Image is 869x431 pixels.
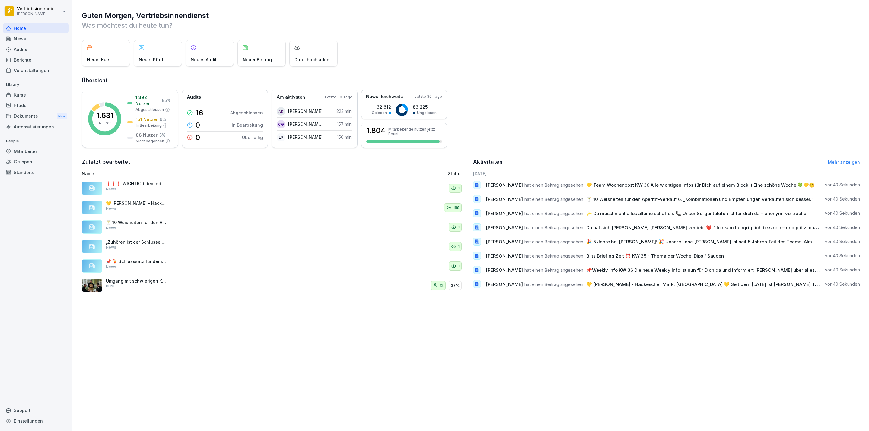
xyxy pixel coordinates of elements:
p: Letzte 30 Tage [415,94,442,99]
p: vor 40 Sekunden [825,210,860,216]
p: Gelesen [372,110,387,116]
a: Pfade [3,100,69,111]
p: Nutzer [99,120,111,126]
p: 📌 🍹 Schlusssatz für dein Verkaufstraining oder Team-Meeting: „Ein Aperitif ist mehr als nur ein G... [106,259,166,264]
p: 188 [453,205,460,211]
span: 🎉 5 Jahre bei [PERSON_NAME]! 🎉 Unsere liebe [PERSON_NAME] ist seit 5 Jahren Teil des Teams. Aktu [586,239,813,245]
p: 88 Nutzer [136,132,158,138]
p: Neuer Pfad [139,56,163,63]
p: Abgeschlossen [230,109,263,116]
p: 151 Nutzer [136,116,158,122]
span: hat einen Beitrag angesehen [524,267,583,273]
p: 33% [451,283,460,289]
div: News [3,33,69,44]
div: Veranstaltungen [3,65,69,76]
p: 1 [458,244,460,250]
h2: Übersicht [82,76,860,85]
p: Letzte 30 Tage [325,94,352,100]
p: 1.392 Nutzer [135,94,160,107]
span: [PERSON_NAME] [486,239,523,245]
div: LP [277,133,285,141]
p: 5 % [159,132,166,138]
p: In Bearbeitung [136,123,162,128]
p: Kurs [106,284,114,289]
p: [PERSON_NAME] [288,108,323,114]
span: [PERSON_NAME] [486,182,523,188]
p: vor 40 Sekunden [825,182,860,188]
p: 157 min. [337,121,352,127]
div: AK [277,107,285,116]
span: hat einen Beitrag angesehen [524,196,583,202]
a: 💛 [PERSON_NAME] - Hackescher Markt [GEOGRAPHIC_DATA] 💛 Seit dem [DATE] ist [PERSON_NAME] Teil uns... [82,198,469,218]
span: Blitz Briefing Zeit ⏰ KW 35 - Thema der Woche: Dips / Saucen [586,253,724,259]
h3: 1.804 [366,127,385,134]
p: ❗❗❗ WICHTIGR Reminder ❗❗❗ Bitte denkt daran, den Punkt „Barwöchentlich“ im Qm-Spot ordentlich zu ... [106,181,166,186]
a: Mitarbeiter [3,146,69,157]
p: Audits [187,94,201,101]
p: News [106,264,116,270]
p: vor 40 Sekunden [825,281,860,287]
p: Umgang mit schwierigen Kunden [106,278,166,284]
p: 150 min. [337,134,352,140]
p: 0 [196,134,200,141]
a: „Zuhören ist der Schlüssel zum Verkaufen.“ 👉 Fakt: Wer auf die Wünsche der Gäste hört, kann bis z... [82,237,469,257]
p: Library [3,80,69,90]
p: 83.225 [413,104,437,110]
span: hat einen Beitrag angesehen [524,211,583,216]
p: 32.612 [372,104,391,110]
p: Was möchtest du heute tun? [82,21,860,30]
p: Ungelesen [417,110,437,116]
span: [PERSON_NAME] [486,225,523,230]
p: Neuer Beitrag [243,56,272,63]
span: [PERSON_NAME] [486,253,523,259]
p: News [106,186,116,192]
p: „Zuhören ist der Schlüssel zum Verkaufen.“ 👉 Fakt: Wer auf die Wünsche der Gäste hört, kann bis z... [106,239,166,245]
a: 📌 🍹 Schlusssatz für dein Verkaufstraining oder Team-Meeting: „Ein Aperitif ist mehr als nur ein G... [82,256,469,276]
a: Standorte [3,167,69,178]
p: vor 40 Sekunden [825,196,860,202]
p: Datei hochladen [294,56,329,63]
a: Umgang mit schwierigen KundenKurs1233% [82,276,469,296]
div: Automatisierungen [3,122,69,132]
p: 🍸 10 Weisheiten für den Aperitif-Verkauf 10. „Gäste lieben Geschichten – eine Geschichte verkauft... [106,220,166,225]
a: Mehr anzeigen [828,160,860,165]
span: 🍸 10 Weisheiten für den Aperitif-Verkauf 6. „Kombinationen und Empfehlungen verkaufen sich besser.“ [586,196,813,202]
p: 12 [440,283,444,289]
span: [PERSON_NAME] [486,267,523,273]
span: hat einen Beitrag angesehen [524,182,583,188]
p: 16 [196,109,203,116]
p: vor 40 Sekunden [825,253,860,259]
div: Support [3,405,69,416]
p: 1 [458,185,460,191]
h6: [DATE] [473,170,860,177]
p: 1 [458,263,460,269]
p: News Reichweite [366,93,403,100]
span: hat einen Beitrag angesehen [524,225,583,230]
a: Home [3,23,69,33]
p: Name [82,170,330,177]
div: CG [277,120,285,128]
span: [PERSON_NAME] [486,211,523,216]
p: [PERSON_NAME] [17,12,61,16]
div: Berichte [3,55,69,65]
a: ❗❗❗ WICHTIGR Reminder ❗❗❗ Bitte denkt daran, den Punkt „Barwöchentlich“ im Qm-Spot ordentlich zu ... [82,179,469,198]
div: Einstellungen [3,416,69,426]
span: [PERSON_NAME] [486,196,523,202]
a: Audits [3,44,69,55]
p: 1 [458,224,460,230]
a: Kurse [3,90,69,100]
p: 223 min. [336,108,352,114]
h1: Guten Morgen, Vertriebsinnendienst [82,11,860,21]
p: Nicht begonnen [136,138,164,144]
div: New [57,113,67,120]
p: News [106,245,116,250]
p: 1.631 [96,112,113,119]
h2: Aktivitäten [473,158,503,166]
span: hat einen Beitrag angesehen [524,239,583,245]
p: Mitarbeitende nutzen jetzt Bounti [388,127,442,136]
span: 📌Weekly Info KW 36 Die neue Weekly Info ist nun für Dich da und informiert [PERSON_NAME] über all... [586,267,836,273]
